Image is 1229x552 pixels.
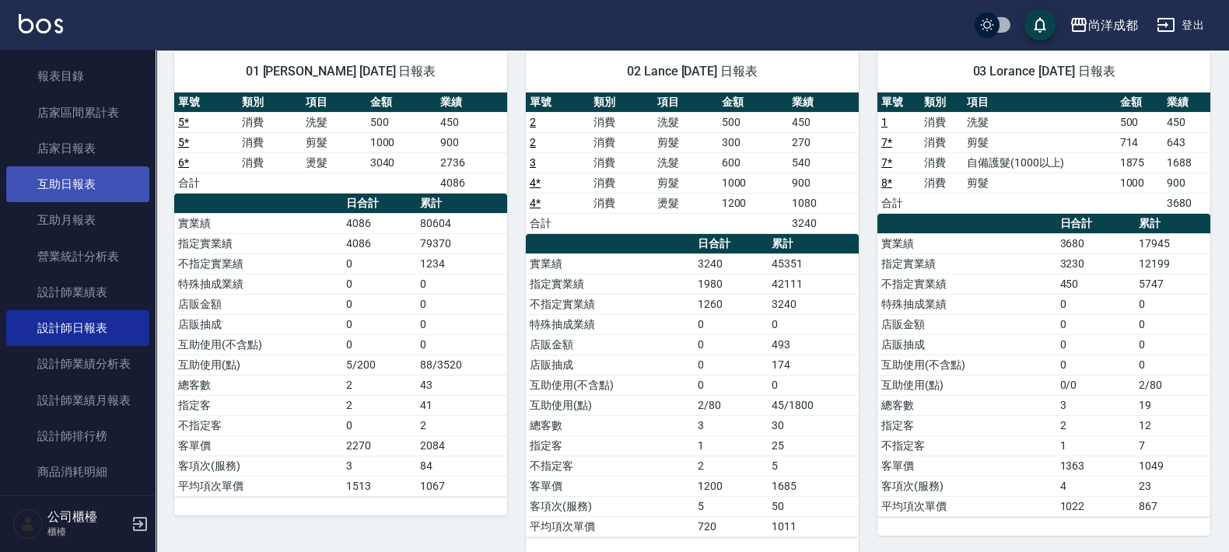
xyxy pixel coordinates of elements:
td: 0 [768,375,859,395]
td: 平均項次單價 [526,516,694,536]
td: 88/3520 [416,355,507,375]
td: 3 [1056,395,1135,415]
td: 0 [1135,355,1210,375]
td: 450 [788,112,859,132]
th: 日合計 [342,194,416,214]
td: 720 [694,516,768,536]
a: 互助月報表 [6,202,149,238]
td: 0 [1056,314,1135,334]
button: 尚洋成都 [1063,9,1144,41]
button: 登出 [1150,11,1210,40]
td: 指定客 [526,435,694,456]
td: 特殊抽成業績 [877,294,1056,314]
td: 店販抽成 [877,334,1056,355]
td: 714 [1116,132,1164,152]
td: 消費 [238,112,302,132]
td: 1000 [366,132,437,152]
td: 0 [1056,334,1135,355]
a: 互助日報表 [6,166,149,202]
td: 45/1800 [768,395,859,415]
td: 50 [768,496,859,516]
td: 3040 [366,152,437,173]
td: 客單價 [877,456,1056,476]
td: 1513 [342,476,416,496]
td: 1080 [788,193,859,213]
td: 自備護髮(1000以上) [963,152,1116,173]
table: a dense table [526,93,859,234]
table: a dense table [174,93,507,194]
td: 43 [416,375,507,395]
a: 設計師業績分析表 [6,346,149,382]
td: 總客數 [877,395,1056,415]
td: 洗髮 [963,112,1116,132]
td: 消費 [590,132,653,152]
td: 消費 [590,152,653,173]
td: 1200 [694,476,768,496]
td: 剪髮 [653,132,717,152]
td: 45351 [768,253,859,274]
td: 消費 [920,132,963,152]
td: 互助使用(點) [174,355,342,375]
td: 900 [788,173,859,193]
td: 493 [768,334,859,355]
td: 0 [1056,294,1135,314]
th: 單號 [526,93,590,113]
a: 營業統計分析表 [6,239,149,274]
td: 實業績 [526,253,694,274]
td: 0 [342,415,416,435]
table: a dense table [877,214,1210,517]
td: 12 [1135,415,1210,435]
th: 項目 [302,93,366,113]
td: 3680 [1163,193,1210,213]
td: 450 [436,112,507,132]
a: 單一服務項目查詢 [6,490,149,526]
div: 尚洋成都 [1088,16,1138,35]
td: 互助使用(不含點) [526,375,694,395]
td: 客單價 [526,476,694,496]
th: 業績 [1163,93,1210,113]
th: 金額 [718,93,789,113]
a: 商品消耗明細 [6,454,149,490]
td: 12199 [1135,253,1210,274]
td: 0 [342,314,416,334]
td: 剪髮 [653,173,717,193]
td: 900 [436,132,507,152]
td: 特殊抽成業績 [526,314,694,334]
td: 900 [1163,173,1210,193]
td: 0/0 [1056,375,1135,395]
td: 500 [718,112,789,132]
td: 41 [416,395,507,415]
td: 7 [1135,435,1210,456]
td: 500 [366,112,437,132]
td: 0 [694,334,768,355]
td: 消費 [590,193,653,213]
td: 2 [694,456,768,476]
td: 17945 [1135,233,1210,253]
td: 店販抽成 [174,314,342,334]
td: 3240 [788,213,859,233]
td: 4086 [436,173,507,193]
td: 4086 [342,233,416,253]
td: 23 [1135,476,1210,496]
h5: 公司櫃檯 [47,509,127,525]
td: 燙髮 [302,152,366,173]
a: 報表目錄 [6,58,149,94]
td: 洗髮 [653,152,717,173]
td: 0 [1135,314,1210,334]
img: Logo [19,14,63,33]
td: 79370 [416,233,507,253]
th: 金額 [1116,93,1164,113]
td: 2/80 [1135,375,1210,395]
td: 300 [718,132,789,152]
td: 消費 [238,132,302,152]
td: 平均項次單價 [174,476,342,496]
td: 消費 [590,173,653,193]
td: 500 [1116,112,1164,132]
td: 1685 [768,476,859,496]
td: 0 [1135,294,1210,314]
td: 店販抽成 [526,355,694,375]
th: 單號 [877,93,920,113]
span: 02 Lance [DATE] 日報表 [544,64,840,79]
td: 2084 [416,435,507,456]
td: 1049 [1135,456,1210,476]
